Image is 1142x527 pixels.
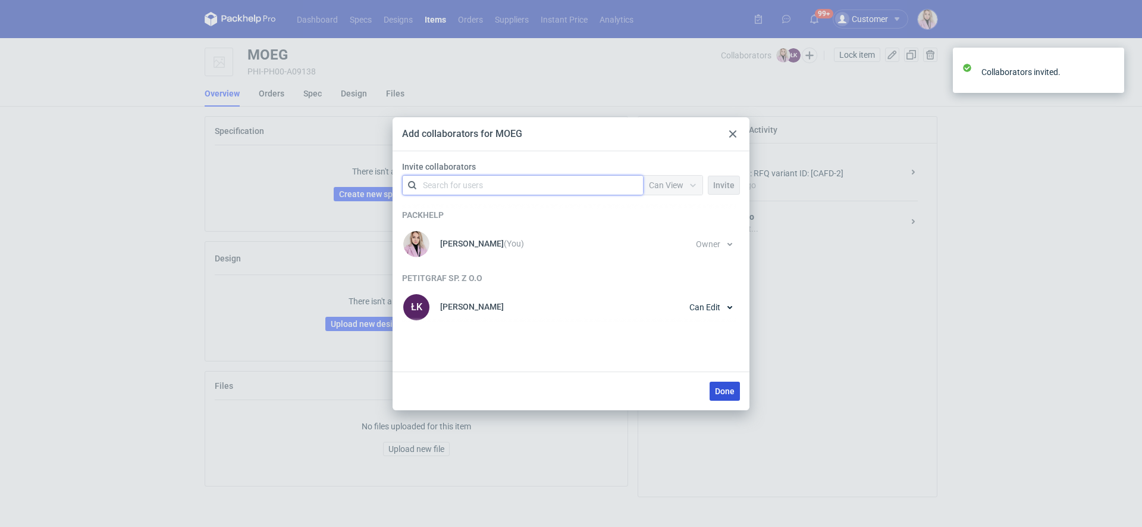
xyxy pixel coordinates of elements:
[440,302,504,311] p: [PERSON_NAME]
[710,382,740,401] button: Done
[423,179,483,191] div: Search for users
[981,66,1106,78] div: Collaborators invited.
[715,387,735,395] span: Done
[402,273,738,283] h3: Petitgraf Sp. z o.o
[402,230,431,258] div: Klaudia Wiśniewska
[402,210,738,220] h3: Packhelp
[402,161,745,173] label: Invite collaborators
[708,176,740,195] button: Invite
[696,240,720,248] span: Owner
[1106,66,1115,78] button: close
[691,235,738,254] button: Owner
[713,181,735,189] span: Invite
[402,293,431,322] div: Łukasz Kowalski
[689,303,720,311] span: Can Edit
[402,127,522,141] div: Add collaborators for MOEG
[403,231,429,257] img: Klaudia Wiśniewska
[440,239,524,248] p: [PERSON_NAME]
[504,239,524,248] small: (You)
[684,298,738,317] button: Can Edit
[403,294,429,320] figcaption: ŁK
